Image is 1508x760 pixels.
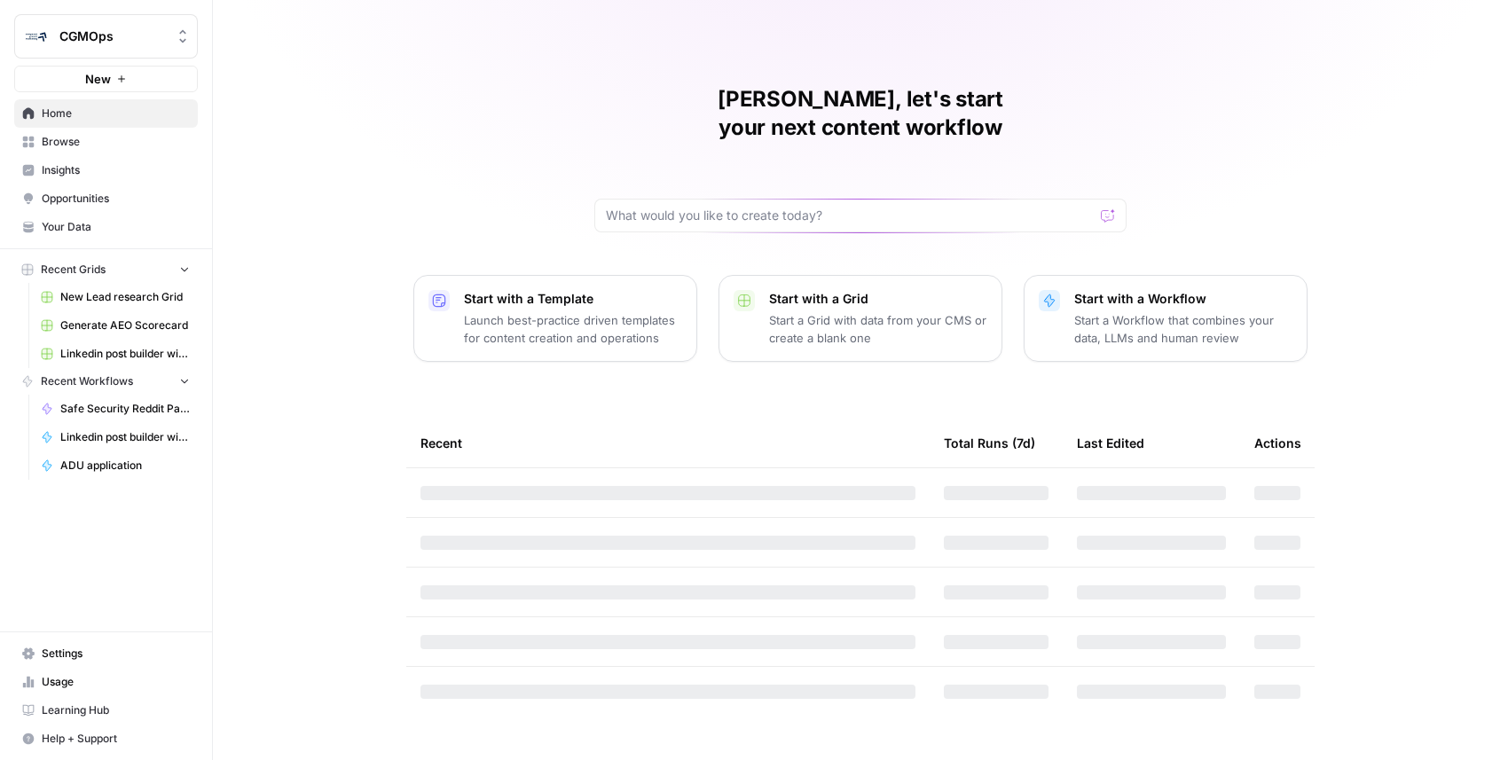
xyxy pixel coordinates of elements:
span: CGMOps [59,27,167,45]
h1: [PERSON_NAME], let's start your next content workflow [594,85,1127,142]
span: Help + Support [42,731,190,747]
a: Linkedin post builder with review Grid [33,340,198,368]
p: Start with a Template [464,290,682,308]
span: Generate AEO Scorecard [60,317,190,333]
span: New [85,70,111,88]
input: What would you like to create today? [606,207,1094,224]
p: Start with a Grid [769,290,987,308]
a: Browse [14,128,198,156]
button: Recent Workflows [14,368,198,395]
span: Your Data [42,219,190,235]
span: ADU application [60,458,190,474]
button: Start with a TemplateLaunch best-practice driven templates for content creation and operations [413,275,697,362]
button: Start with a GridStart a Grid with data from your CMS or create a blank one [719,275,1002,362]
button: Start with a WorkflowStart a Workflow that combines your data, LLMs and human review [1024,275,1308,362]
a: Linkedin post builder with review [33,423,198,451]
div: Last Edited [1077,419,1144,467]
div: Total Runs (7d) [944,419,1035,467]
img: CGMOps Logo [20,20,52,52]
a: Learning Hub [14,696,198,725]
a: New Lead research Grid [33,283,198,311]
a: Settings [14,639,198,668]
button: Recent Grids [14,256,198,283]
a: Usage [14,668,198,696]
span: Home [42,106,190,121]
span: Usage [42,674,190,690]
a: Safe Security Reddit Parser [33,395,198,423]
span: New Lead research Grid [60,289,190,305]
span: Safe Security Reddit Parser [60,401,190,417]
span: Opportunities [42,191,190,207]
button: Help + Support [14,725,198,753]
div: Recent [420,419,915,467]
p: Start with a Workflow [1074,290,1292,308]
span: Linkedin post builder with review [60,429,190,445]
a: Generate AEO Scorecard [33,311,198,340]
span: Browse [42,134,190,150]
button: New [14,66,198,92]
span: Recent Grids [41,262,106,278]
a: Opportunities [14,184,198,213]
span: Recent Workflows [41,373,133,389]
button: Workspace: CGMOps [14,14,198,59]
a: Home [14,99,198,128]
span: Insights [42,162,190,178]
p: Start a Grid with data from your CMS or create a blank one [769,311,987,347]
span: Learning Hub [42,702,190,718]
p: Launch best-practice driven templates for content creation and operations [464,311,682,347]
span: Settings [42,646,190,662]
p: Start a Workflow that combines your data, LLMs and human review [1074,311,1292,347]
span: Linkedin post builder with review Grid [60,346,190,362]
a: ADU application [33,451,198,480]
div: Actions [1254,419,1301,467]
a: Your Data [14,213,198,241]
a: Insights [14,156,198,184]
